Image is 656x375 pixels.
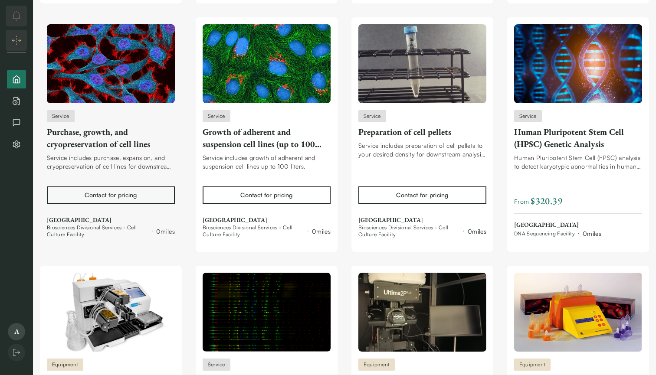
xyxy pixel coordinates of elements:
[519,361,545,368] span: Equipment
[203,24,331,103] img: Growth of adherent and suspension cell lines (up to 100 liters)
[47,273,175,352] img: BioTek Multiflo FX MultiMode Reagent Dispenser
[514,273,642,352] img: Miltenyi Biotec gentleMACS Cell Dissociator
[85,190,137,199] div: Contact for pricing
[358,126,486,138] div: Preparation of cell pellets
[364,361,390,368] span: Equipment
[203,153,331,171] div: Service includes growth of adherent and suspension cell lines up to 100 liters.
[519,112,537,120] span: Service
[514,24,642,238] a: Human Pluripotent Stem Cell (HPSC) Genetic Analysis ServiceHuman Pluripotent Stem Cell (HPSC) Gen...
[47,153,175,171] div: Service includes purchase, expansion, and cryopreservation of cell lines for downstream analysis.
[514,126,642,150] div: Human Pluripotent Stem Cell (HPSC) Genetic Analysis
[364,112,381,120] span: Service
[358,216,486,225] span: [GEOGRAPHIC_DATA]
[47,224,148,238] span: Biosciences Divisional Services - Cell Culture Facility
[208,361,225,368] span: Service
[7,135,26,153] button: Settings
[203,224,304,238] span: Biosciences Divisional Services - Cell Culture Facility
[468,227,486,236] div: 0 miles
[203,24,331,238] a: Growth of adherent and suspension cell lines (up to 100 liters)ServiceGrowth of adherent and susp...
[358,141,486,159] div: Service includes preparation of cell pellets to your desired density for downstream analysis. Can...
[203,216,331,225] span: [GEOGRAPHIC_DATA]
[358,24,486,103] img: Preparation of cell pellets
[47,216,175,225] span: [GEOGRAPHIC_DATA]
[514,153,642,171] div: Human Pluripotent Stem Cell (hPSC) analysis to detect karyotypic abnormalities in human embryonic...
[6,30,27,51] button: Expand/Collapse sidebar
[8,344,25,361] button: Log out
[358,224,460,238] span: Biosciences Divisional Services - Cell Culture Facility
[47,24,175,238] a: Purchase, growth, and cryopreservation of cell linesServicePurchase, growth, and cryopreservation...
[7,70,26,88] button: Home
[531,195,562,208] span: $ 320.39
[208,112,225,120] span: Service
[7,114,26,132] button: Messages
[514,195,562,208] span: From
[312,227,331,236] div: 0 miles
[7,135,26,153] div: Settings sub items
[514,230,575,237] span: DNA Sequencing Facility
[203,126,331,150] div: Growth of adherent and suspension cell lines (up to 100 liters)
[358,24,486,238] a: Preparation of cell pelletsServicePreparation of cell pelletsService includes preparation of cell...
[6,6,27,26] button: notifications
[156,227,175,236] div: 0 miles
[8,323,25,340] span: A
[52,112,69,120] span: Service
[203,273,331,352] img: Human Cell Line Authentication Service (short tandem repeat (STR) DNA profiling)
[52,361,78,368] span: Equipment
[240,190,292,199] div: Contact for pricing
[7,92,26,110] button: Bookings
[514,24,642,103] img: Human Pluripotent Stem Cell (HPSC) Genetic Analysis
[47,126,175,150] div: Purchase, growth, and cryopreservation of cell lines
[396,190,448,199] div: Contact for pricing
[514,221,601,229] span: [GEOGRAPHIC_DATA]
[358,273,486,352] img: Bruker/Prairie Technologies Ultima 2P Plus Multiphoton Microscope System
[583,229,601,238] div: 0 miles
[47,24,175,103] img: Purchase, growth, and cryopreservation of cell lines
